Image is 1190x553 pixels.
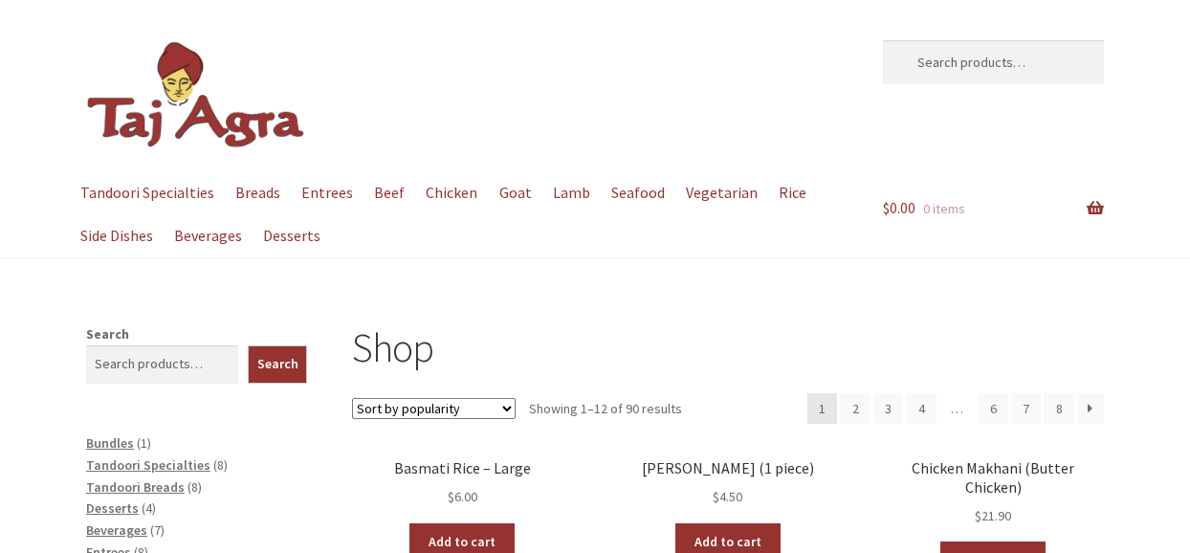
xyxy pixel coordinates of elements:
[165,214,251,257] a: Beverages
[292,171,362,214] a: Entrees
[365,171,414,214] a: Beef
[873,393,904,424] a: Page 3
[145,499,152,517] span: 4
[978,393,1008,424] a: Page 6
[617,459,838,508] a: [PERSON_NAME] (1 piece) $4.50
[154,521,161,539] span: 7
[807,393,1104,424] nav: Product Pagination
[86,40,306,150] img: Dickson | Taj Agra Indian Restaurant
[883,459,1104,497] h2: Chicken Makhani (Butter Chicken)
[713,488,742,505] bdi: 4.50
[86,345,238,384] input: Search products…
[86,478,185,496] a: Tandoori Breads
[883,40,1104,84] input: Search products…
[141,434,147,452] span: 1
[448,488,477,505] bdi: 6.00
[352,398,516,419] select: Shop order
[86,521,147,539] a: Beverages
[253,214,329,257] a: Desserts
[417,171,487,214] a: Chicken
[543,171,599,214] a: Lamb
[883,198,915,217] span: 0.00
[352,459,573,508] a: Basmati Rice – Large $6.00
[602,171,673,214] a: Seafood
[352,459,573,477] h2: Basmati Rice – Large
[1077,393,1104,424] a: →
[71,214,162,257] a: Side Dishes
[677,171,767,214] a: Vegetarian
[1011,393,1042,424] a: Page 7
[352,323,1104,372] h1: Shop
[840,393,870,424] a: Page 2
[975,507,1011,524] bdi: 21.90
[86,456,210,474] a: Tandoori Specialties
[1044,393,1074,424] a: Page 8
[86,434,134,452] a: Bundles
[86,325,129,343] label: Search
[807,393,838,424] span: Page 1
[923,200,965,217] span: 0 items
[770,171,816,214] a: Rice
[448,488,454,505] span: $
[86,171,838,257] nav: Primary Navigation
[191,478,198,496] span: 8
[883,198,890,217] span: $
[490,171,540,214] a: Goat
[226,171,289,214] a: Breads
[529,393,682,424] p: Showing 1–12 of 90 results
[883,459,1104,526] a: Chicken Makhani (Butter Chicken) $21.90
[975,507,981,524] span: $
[906,393,937,424] a: Page 4
[617,459,838,477] h2: [PERSON_NAME] (1 piece)
[939,393,976,424] span: …
[248,345,308,384] button: Search
[883,171,1104,246] a: $0.00 0 items
[86,499,139,517] a: Desserts
[217,456,224,474] span: 8
[713,488,719,505] span: $
[71,171,223,214] a: Tandoori Specialties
